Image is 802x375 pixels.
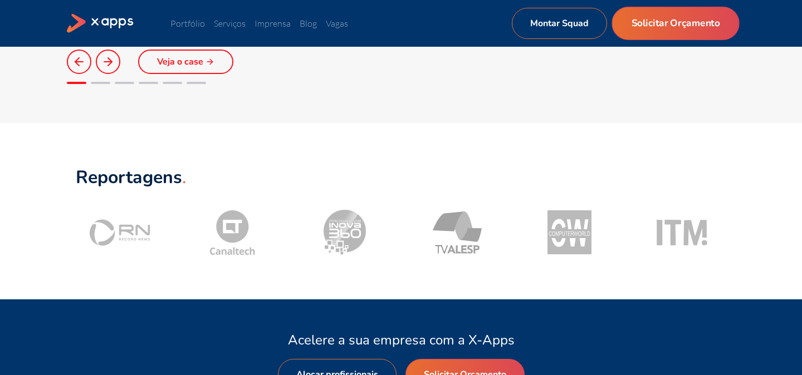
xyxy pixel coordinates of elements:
[138,50,233,74] a: Veja o case
[170,18,205,29] a: Portfólio
[76,165,182,189] strong: Reportagens
[76,167,186,192] a: Reportagens
[612,7,739,40] a: Solicitar Orçamento
[67,333,735,348] h4: Acelere a sua empresa com a X-Apps
[255,18,291,29] a: Imprensa
[214,18,246,29] a: Serviços
[512,8,607,39] a: Montar Squad
[326,18,348,29] a: Vagas
[300,18,317,29] a: Blog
